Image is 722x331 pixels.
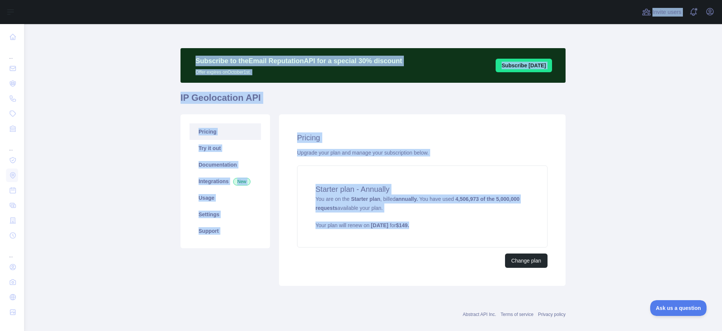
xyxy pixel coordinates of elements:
strong: 4,506,973 of the 5,000,000 requests [315,196,520,211]
a: Privacy policy [538,312,566,317]
div: Upgrade your plan and manage your subscription below. [297,149,548,156]
strong: $ 149 . [396,222,409,228]
h1: IP Geolocation API [180,92,566,110]
h4: Starter plan - Annually [315,184,529,194]
a: Terms of service [501,312,533,317]
p: Your plan will renew on for [315,222,529,229]
strong: [DATE] [371,222,388,228]
strong: Starter plan [351,196,380,202]
span: New [233,178,250,185]
p: Subscribe to the Email Reputation API for a special 30 % discount [196,56,402,66]
span: You are on the , billed You have used available your plan. [315,196,529,229]
h2: Pricing [297,132,548,143]
div: ... [6,244,18,259]
a: Settings [190,206,261,223]
a: Try it out [190,140,261,156]
button: Subscribe [DATE] [496,59,552,72]
a: Integrations New [190,173,261,190]
a: Pricing [190,123,261,140]
strong: annually. [396,196,418,202]
p: Offer expires on October 1st. [196,66,402,75]
a: Support [190,223,261,239]
button: Invite users [640,6,683,18]
a: Abstract API Inc. [463,312,496,317]
button: Change plan [505,254,548,268]
a: Documentation [190,156,261,173]
div: ... [6,45,18,60]
a: Usage [190,190,261,206]
div: ... [6,137,18,152]
span: Invite users [652,8,681,17]
iframe: Toggle Customer Support [650,300,707,316]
